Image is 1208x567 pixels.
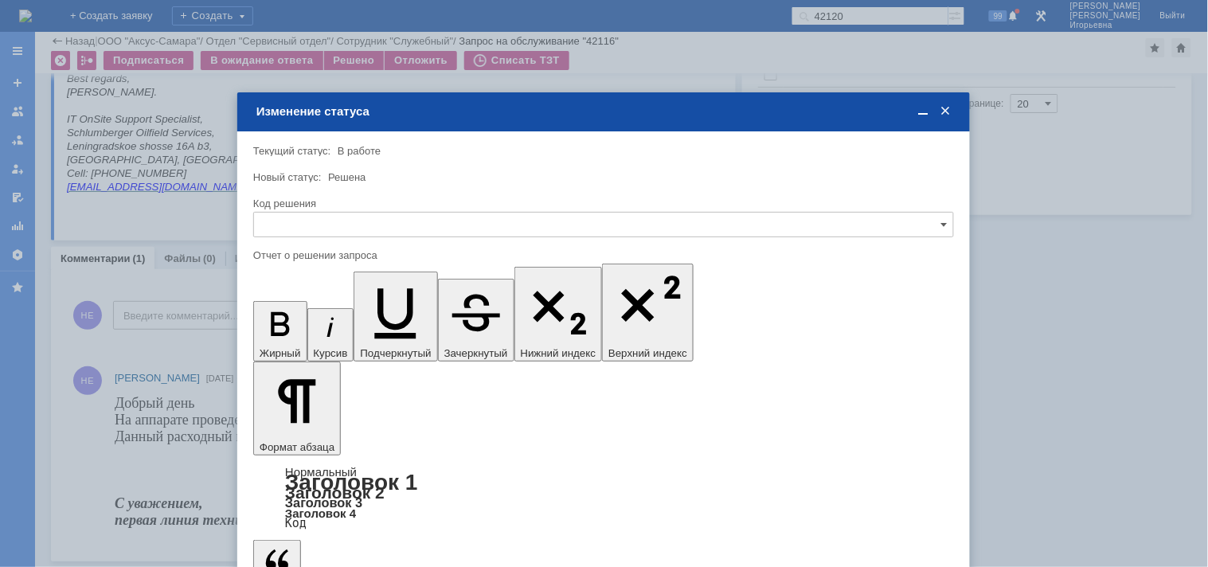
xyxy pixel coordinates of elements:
[253,301,307,362] button: Жирный
[354,272,437,362] button: Подчеркнутый
[608,347,687,359] span: Верхний индекс
[253,362,341,456] button: Формат абзаца
[938,104,954,119] span: Закрыть
[521,347,596,359] span: Нижний индекс
[602,264,694,362] button: Верхний индекс
[328,171,366,183] span: Решена
[314,347,348,359] span: Курсив
[285,465,357,479] a: Нормальный
[514,267,603,362] button: Нижний индекс
[253,250,951,260] div: Отчет о решении запроса
[285,483,385,502] a: Заголовок 2
[253,171,322,183] label: Новый статус:
[285,506,356,520] a: Заголовок 4
[438,279,514,362] button: Зачеркнутый
[256,104,954,119] div: Изменение статуса
[307,308,354,362] button: Курсив
[260,347,301,359] span: Жирный
[253,198,951,209] div: Код решения
[360,347,431,359] span: Подчеркнутый
[444,347,508,359] span: Зачеркнутый
[260,441,334,453] span: Формат абзаца
[253,467,954,529] div: Формат абзаца
[285,470,418,495] a: Заголовок 1
[253,145,330,157] label: Текущий статус:
[338,145,381,157] span: В работе
[285,495,362,510] a: Заголовок 3
[916,104,932,119] span: Свернуть (Ctrl + M)
[285,516,307,530] a: Код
